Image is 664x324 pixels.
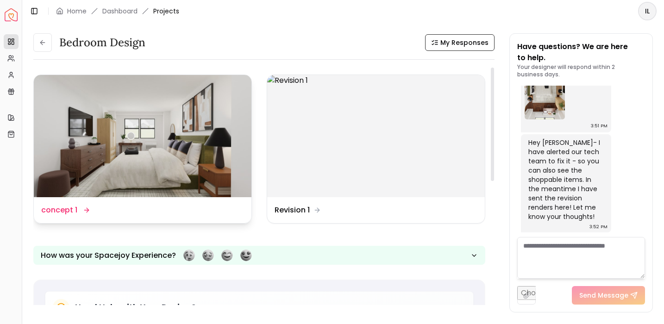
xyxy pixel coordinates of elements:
[75,301,196,314] h5: Need Help with Your Design?
[589,222,608,231] div: 3:52 PM
[275,205,310,216] dd: Revision 1
[41,205,77,216] dd: concept 1
[591,121,608,131] div: 3:51 PM
[33,246,485,265] button: How was your Spacejoy Experience?Feeling terribleFeeling badFeeling goodFeeling awesome
[56,6,179,16] nav: breadcrumb
[33,75,252,224] a: concept 1concept 1
[59,35,145,50] h3: Bedroom design
[517,63,645,78] p: Your designer will respond within 2 business days.
[153,6,179,16] span: Projects
[517,41,645,63] p: Have questions? We are here to help.
[5,8,18,21] img: Spacejoy Logo
[67,6,87,16] a: Home
[41,250,176,261] p: How was your Spacejoy Experience?
[639,3,656,19] span: IL
[425,34,495,51] button: My Responses
[5,8,18,21] a: Spacejoy
[34,75,251,197] img: concept 1
[528,138,602,221] div: Hey [PERSON_NAME]- I have alerted our tech team to fix it - so you can also see the shoppable ite...
[440,38,489,47] span: My Responses
[102,6,138,16] a: Dashboard
[267,75,485,224] a: Revision 1Revision 1
[267,75,485,197] img: Revision 1
[638,2,657,20] button: IL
